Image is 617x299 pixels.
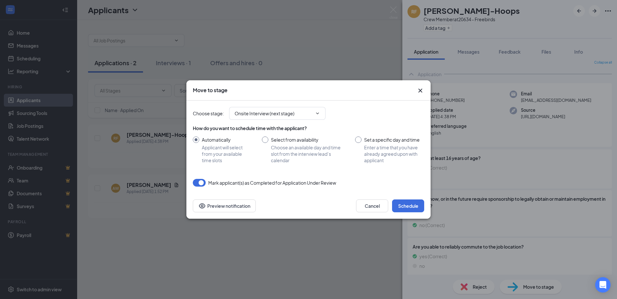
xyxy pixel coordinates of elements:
svg: Cross [416,87,424,94]
button: Close [416,87,424,94]
button: Schedule [392,199,424,212]
div: Open Intercom Messenger [595,277,611,293]
button: Preview notificationEye [193,199,256,212]
h3: Move to stage [193,87,228,94]
svg: ChevronDown [315,111,320,116]
button: Cancel [356,199,388,212]
div: How do you want to schedule time with the applicant? [193,125,424,131]
span: Choose stage : [193,110,224,117]
svg: Eye [198,202,206,210]
span: Mark applicant(s) as Completed for Application Under Review [208,179,336,187]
